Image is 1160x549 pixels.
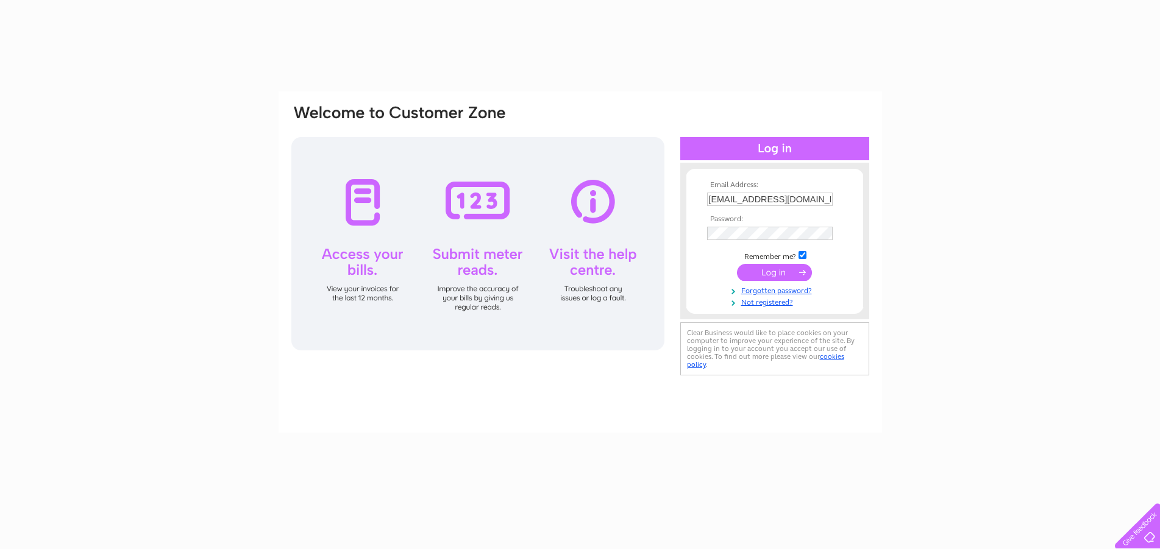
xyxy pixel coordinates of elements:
[737,264,812,281] input: Submit
[680,322,869,375] div: Clear Business would like to place cookies on your computer to improve your experience of the sit...
[687,352,844,369] a: cookies policy
[704,215,845,224] th: Password:
[707,296,845,307] a: Not registered?
[704,181,845,189] th: Email Address:
[704,249,845,261] td: Remember me?
[707,284,845,296] a: Forgotten password?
